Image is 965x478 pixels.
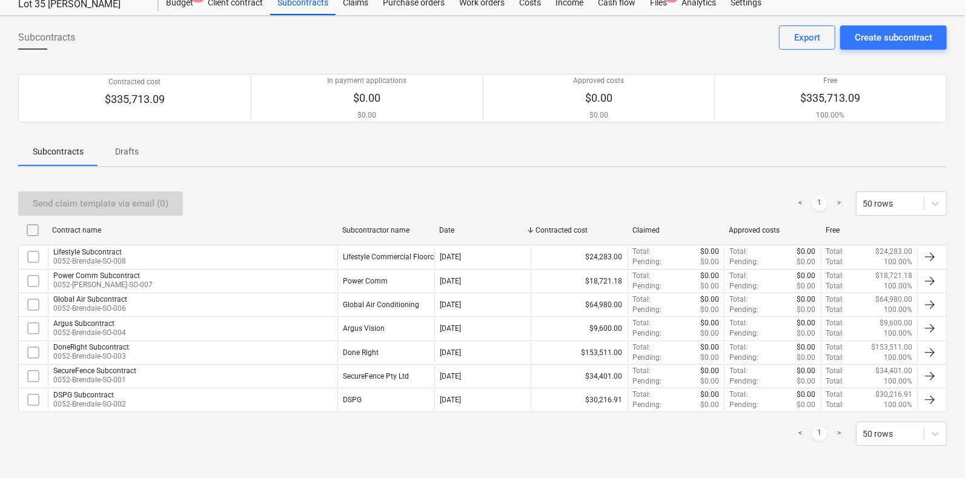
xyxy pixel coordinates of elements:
[633,328,662,339] p: Pending :
[793,196,807,211] a: Previous page
[700,366,719,376] p: $0.00
[700,400,719,410] p: $0.00
[884,305,912,315] p: 100.00%
[633,376,662,387] p: Pending :
[797,318,816,328] p: $0.00
[855,30,932,45] div: Create subcontract
[729,294,748,305] p: Total :
[729,328,758,339] p: Pending :
[797,353,816,363] p: $0.00
[113,145,142,158] p: Drafts
[729,318,748,328] p: Total :
[826,328,844,339] p: Total :
[531,366,627,387] div: $34,401.00
[826,390,844,400] p: Total :
[633,257,662,267] p: Pending :
[440,372,461,380] div: [DATE]
[531,390,627,410] div: $30,216.91
[633,400,662,410] p: Pending :
[884,328,912,339] p: 100.00%
[573,76,624,86] p: Approved costs
[797,400,816,410] p: $0.00
[53,343,129,351] div: DoneRight Subcontract
[343,396,362,404] div: DSPG
[53,319,126,328] div: Argus Subcontract
[729,271,748,281] p: Total :
[729,281,758,291] p: Pending :
[531,271,627,291] div: $18,721.18
[343,324,385,333] div: Argus Vision
[343,300,419,309] div: Global Air Conditioning
[700,342,719,353] p: $0.00
[729,400,758,410] p: Pending :
[826,226,913,234] div: Free
[797,257,816,267] p: $0.00
[440,277,461,285] div: [DATE]
[875,247,912,257] p: $24,283.00
[53,328,126,338] p: 0052-Brendale-SO-004
[633,294,651,305] p: Total :
[633,390,651,400] p: Total :
[797,328,816,339] p: $0.00
[875,271,912,281] p: $18,721.18
[826,281,844,291] p: Total :
[440,253,461,261] div: [DATE]
[52,226,333,234] div: Contract name
[531,342,627,363] div: $153,511.00
[633,318,651,328] p: Total :
[343,348,379,357] div: Done Right
[536,226,623,234] div: Contracted cost
[700,281,719,291] p: $0.00
[826,353,844,363] p: Total :
[327,91,406,105] p: $0.00
[826,400,844,410] p: Total :
[700,376,719,387] p: $0.00
[884,353,912,363] p: 100.00%
[729,226,817,234] div: Approved costs
[797,305,816,315] p: $0.00
[729,257,758,267] p: Pending :
[700,318,719,328] p: $0.00
[826,294,844,305] p: Total :
[700,390,719,400] p: $0.00
[797,281,816,291] p: $0.00
[797,390,816,400] p: $0.00
[832,196,846,211] a: Next page
[700,305,719,315] p: $0.00
[633,247,651,257] p: Total :
[53,375,136,385] p: 0052-Brendale-SO-001
[573,91,624,105] p: $0.00
[729,342,748,353] p: Total :
[832,427,846,441] a: Next page
[105,77,165,87] p: Contracted cost
[700,247,719,257] p: $0.00
[875,366,912,376] p: $34,401.00
[875,294,912,305] p: $64,980.00
[729,353,758,363] p: Pending :
[797,271,816,281] p: $0.00
[812,427,827,441] a: Page 1 is your current page
[826,342,844,353] p: Total :
[343,277,388,285] div: Power Comm
[633,353,662,363] p: Pending :
[826,305,844,315] p: Total :
[440,348,461,357] div: [DATE]
[633,342,651,353] p: Total :
[573,110,624,121] p: $0.00
[633,305,662,315] p: Pending :
[826,271,844,281] p: Total :
[871,342,912,353] p: $153,511.00
[53,351,129,362] p: 0052-Brendale-SO-003
[53,304,127,314] p: 0052-Brendale-SO-006
[531,247,627,267] div: $24,283.00
[729,305,758,315] p: Pending :
[729,366,748,376] p: Total :
[53,256,126,267] p: 0052-Brendale-SO-008
[439,226,526,234] div: Date
[797,366,816,376] p: $0.00
[53,367,136,375] div: SecureFence Subcontract
[812,196,827,211] a: Page 1 is your current page
[53,280,153,290] p: 0052-[PERSON_NAME]-SO-007
[826,257,844,267] p: Total :
[700,294,719,305] p: $0.00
